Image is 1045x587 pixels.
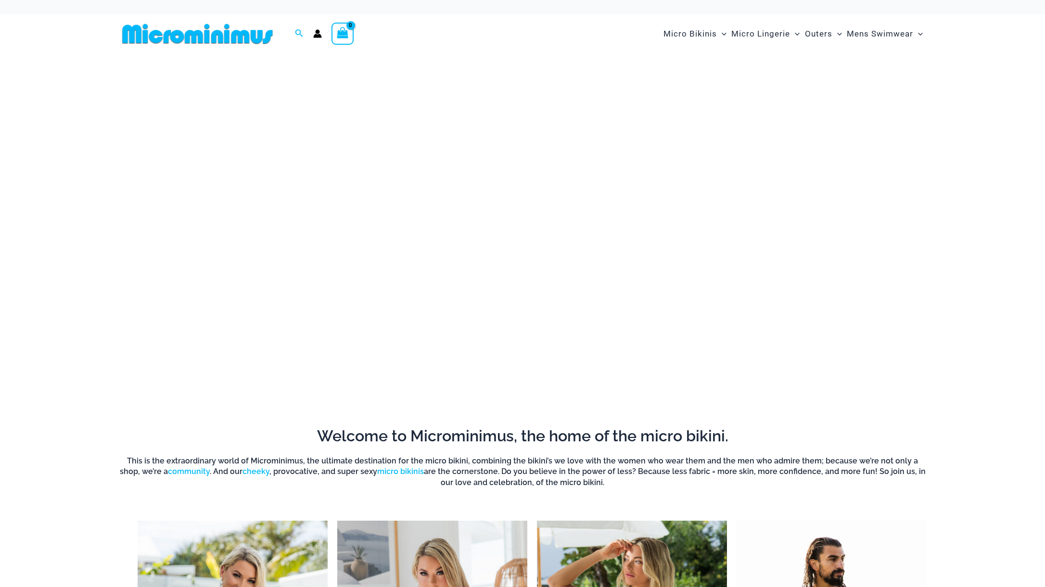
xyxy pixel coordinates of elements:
[661,19,729,49] a: Micro BikinisMenu ToggleMenu Toggle
[844,19,925,49] a: Mens SwimwearMenu ToggleMenu Toggle
[331,23,354,45] a: View Shopping Cart, empty
[295,28,304,40] a: Search icon link
[913,22,923,46] span: Menu Toggle
[803,19,844,49] a: OutersMenu ToggleMenu Toggle
[663,22,717,46] span: Micro Bikinis
[118,23,277,45] img: MM SHOP LOGO FLAT
[790,22,800,46] span: Menu Toggle
[847,22,913,46] span: Mens Swimwear
[377,467,424,476] a: micro bikinis
[242,467,269,476] a: cheeky
[168,467,210,476] a: community
[118,426,927,446] h2: Welcome to Microminimus, the home of the micro bikini.
[313,29,322,38] a: Account icon link
[731,22,790,46] span: Micro Lingerie
[729,19,802,49] a: Micro LingerieMenu ToggleMenu Toggle
[832,22,842,46] span: Menu Toggle
[805,22,832,46] span: Outers
[660,18,927,50] nav: Site Navigation
[118,456,927,488] h6: This is the extraordinary world of Microminimus, the ultimate destination for the micro bikini, c...
[717,22,726,46] span: Menu Toggle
